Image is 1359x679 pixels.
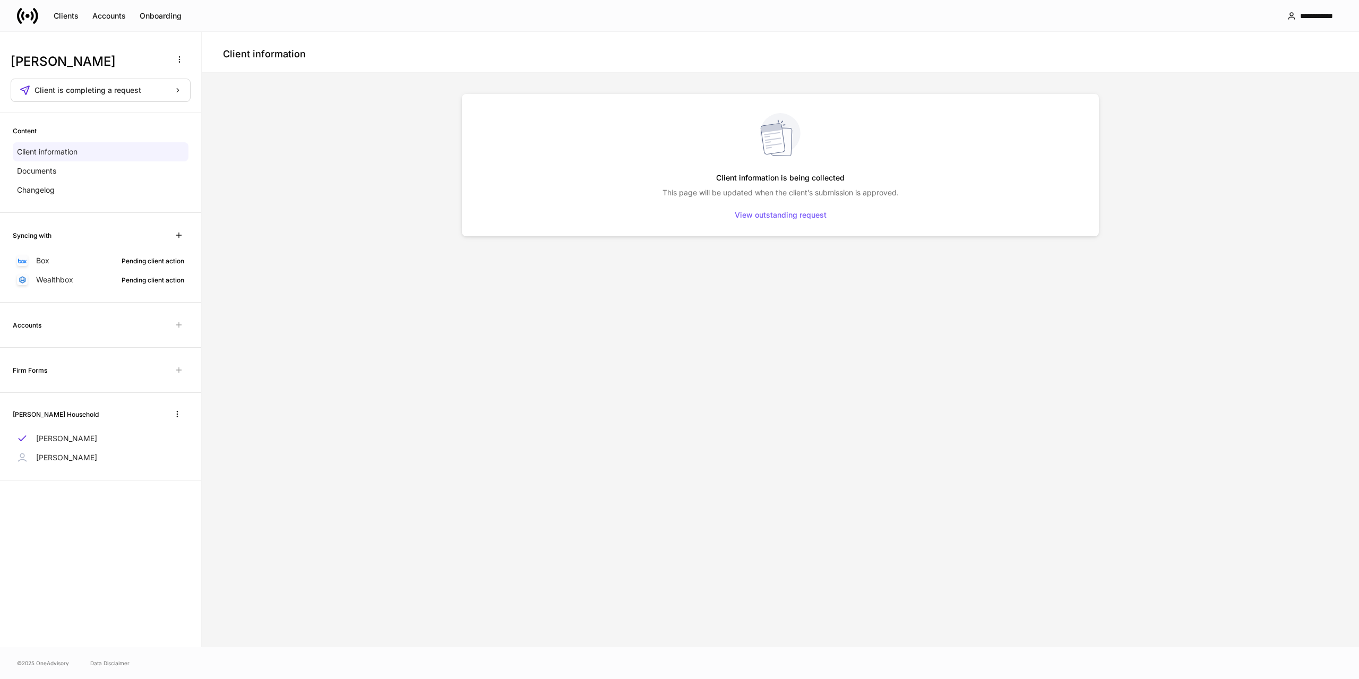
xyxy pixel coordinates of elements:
div: Pending client action [122,256,184,266]
h3: [PERSON_NAME] [11,53,164,70]
div: Onboarding [140,12,182,20]
button: View outstanding request [728,207,833,224]
h6: [PERSON_NAME] Household [13,409,99,419]
a: BoxPending client action [13,251,188,270]
div: Pending client action [122,275,184,285]
div: View outstanding request [735,211,827,219]
button: Client is completing a request [11,79,191,102]
p: Client information [17,147,78,157]
p: Box [36,255,49,266]
h6: Syncing with [13,230,51,240]
span: Unavailable with outstanding requests for information [169,360,188,380]
h6: Firm Forms [13,365,47,375]
a: [PERSON_NAME] [13,429,188,448]
span: Client is completing a request [35,87,141,94]
a: Documents [13,161,188,181]
p: This page will be updated when the client’s submission is approved. [663,187,899,198]
a: [PERSON_NAME] [13,448,188,467]
p: Changelog [17,185,55,195]
span: © 2025 OneAdvisory [17,659,69,667]
h6: Content [13,126,37,136]
div: Accounts [92,12,126,20]
button: Onboarding [133,7,188,24]
h6: Accounts [13,320,41,330]
a: Client information [13,142,188,161]
p: [PERSON_NAME] [36,433,97,444]
span: Unavailable with outstanding requests for information [169,315,188,334]
a: WealthboxPending client action [13,270,188,289]
img: oYqM9ojoZLfzCHUefNbBcWHcyDPbQKagtYciMC8pFl3iZXy3dU33Uwy+706y+0q2uJ1ghNQf2OIHrSh50tUd9HaB5oMc62p0G... [18,259,27,263]
p: Wealthbox [36,274,73,285]
div: Clients [54,12,79,20]
p: Documents [17,166,56,176]
a: Changelog [13,181,188,200]
h4: Client information [223,48,306,61]
p: [PERSON_NAME] [36,452,97,463]
a: Data Disclaimer [90,659,130,667]
h5: Client information is being collected [716,168,845,187]
button: Accounts [85,7,133,24]
button: Clients [47,7,85,24]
